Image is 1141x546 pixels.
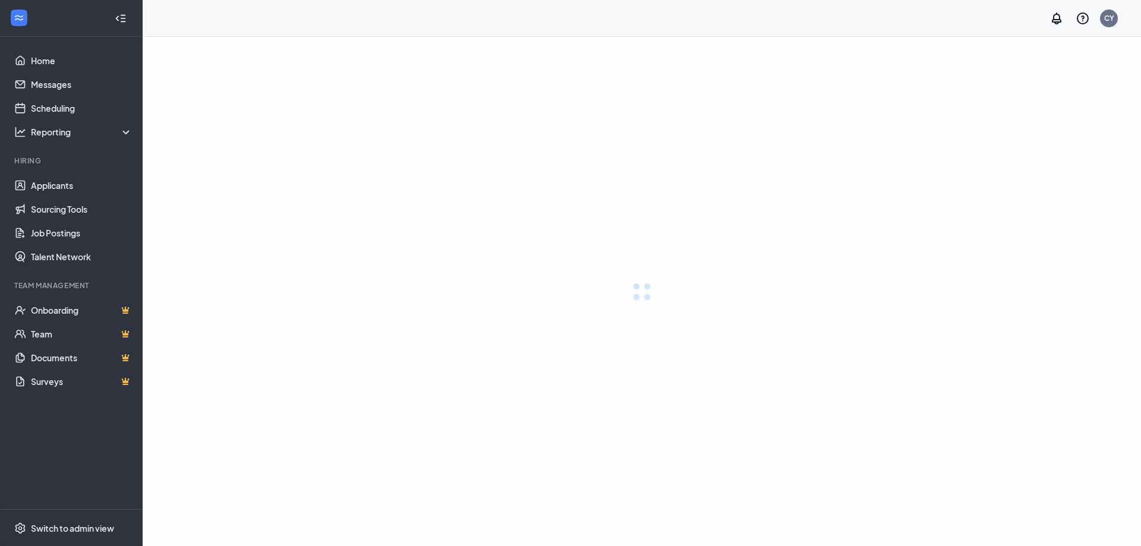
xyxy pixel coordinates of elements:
[31,197,133,221] a: Sourcing Tools
[14,156,130,166] div: Hiring
[31,49,133,72] a: Home
[1076,11,1090,26] svg: QuestionInfo
[31,370,133,393] a: SurveysCrown
[31,221,133,245] a: Job Postings
[1104,13,1114,23] div: CY
[31,522,114,534] div: Switch to admin view
[14,126,26,138] svg: Analysis
[31,346,133,370] a: DocumentsCrown
[14,522,26,534] svg: Settings
[31,126,133,138] div: Reporting
[31,322,133,346] a: TeamCrown
[31,298,133,322] a: OnboardingCrown
[115,12,127,24] svg: Collapse
[13,12,25,24] svg: WorkstreamLogo
[31,245,133,269] a: Talent Network
[31,72,133,96] a: Messages
[31,173,133,197] a: Applicants
[14,280,130,291] div: Team Management
[1049,11,1064,26] svg: Notifications
[31,96,133,120] a: Scheduling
